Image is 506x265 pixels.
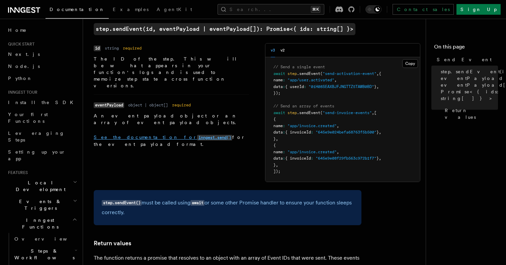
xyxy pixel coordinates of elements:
[276,163,278,167] span: ,
[12,248,75,261] span: Steps & Workflows
[105,46,119,51] dd: string
[153,2,196,18] a: AgentKit
[94,112,249,126] p: An event payload object or an array of event payload objects.
[287,71,297,76] span: step
[287,123,337,128] span: "app/invoice.created"
[297,71,320,76] span: .sendEvent
[320,71,323,76] span: (
[172,102,191,108] dd: required
[8,27,27,33] span: Home
[8,100,77,105] span: Install the SDK
[304,84,306,89] span: :
[309,84,374,89] span: "01H08SEAXBJFJNGTTZ5TAWB0BD"
[434,54,498,66] a: Send Event
[190,200,204,206] code: await
[283,150,285,154] span: :
[287,150,337,154] span: "app/invoice.created"
[437,56,492,63] span: Send Event
[8,52,40,57] span: Next.js
[273,123,283,128] span: name
[273,163,276,167] span: }
[379,130,381,135] span: ,
[283,156,285,161] span: :
[5,96,79,108] a: Install the SDK
[287,110,297,115] span: step
[14,236,83,242] span: Overview
[5,108,79,127] a: Your first Functions
[311,130,313,135] span: :
[320,110,323,115] span: (
[5,24,79,36] a: Home
[273,84,283,89] span: data
[94,46,101,51] code: id
[393,4,454,15] a: Contact sales
[50,7,105,12] span: Documentation
[5,146,79,165] a: Setting up your app
[12,233,79,245] a: Overview
[280,43,285,57] button: v2
[376,84,379,89] span: ,
[94,134,249,148] p: for the event payload format.
[283,123,285,128] span: :
[323,71,376,76] span: "send-activation-event"
[442,104,498,123] a: Return values
[323,110,372,115] span: "send-invoice-events"
[273,104,334,108] span: // Send an array of events
[285,84,304,89] span: { userId
[273,143,276,148] span: {
[123,46,142,51] dd: required
[365,5,382,13] button: Toggle dark mode
[285,156,311,161] span: { invoiceId
[273,117,276,121] span: {
[273,78,283,82] span: name
[273,156,283,161] span: data
[197,135,232,141] code: inngest.send()
[379,156,381,161] span: ,
[8,149,66,161] span: Setting up your app
[273,65,325,69] span: // Send a single event
[374,110,376,115] span: [
[434,43,498,54] h4: On this page
[8,112,48,124] span: Your first Functions
[379,71,381,76] span: {
[109,2,153,18] a: Examples
[376,156,379,161] span: }
[5,127,79,146] a: Leveraging Steps
[8,64,40,69] span: Node.js
[297,110,320,115] span: .sendEvent
[276,137,278,141] span: ,
[285,130,311,135] span: { invoiceId
[337,150,339,154] span: ,
[5,72,79,84] a: Python
[273,137,276,141] span: }
[283,130,285,135] span: :
[445,107,498,120] span: Return values
[5,41,34,47] span: Quick start
[273,130,283,135] span: data
[273,71,285,76] span: await
[8,130,65,143] span: Leveraging Steps
[271,43,275,57] button: v3
[218,4,324,15] button: Search...⌘K
[5,179,73,193] span: Local Development
[283,78,285,82] span: :
[5,48,79,60] a: Next.js
[374,84,376,89] span: }
[12,245,79,264] button: Steps & Workflows
[316,156,376,161] span: "645e9e08f29fb563c972b1f7"
[5,90,37,95] span: Inngest tour
[376,71,379,76] span: ,
[311,6,320,13] kbd: ⌘K
[273,150,283,154] span: name
[376,130,379,135] span: }
[94,135,232,140] a: See the documentation forinngest.send()
[337,123,339,128] span: ,
[372,110,374,115] span: ,
[438,66,498,104] a: step.sendEvent(id, eventPayload | eventPayload[]): Promise<{ ids: string[] }>
[456,4,501,15] a: Sign Up
[94,23,355,35] a: step.sendEvent(id, eventPayload | eventPayload[]): Promise<{ ids: string[] }>
[273,169,280,174] span: ]);
[46,2,109,19] a: Documentation
[94,239,131,248] a: Return values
